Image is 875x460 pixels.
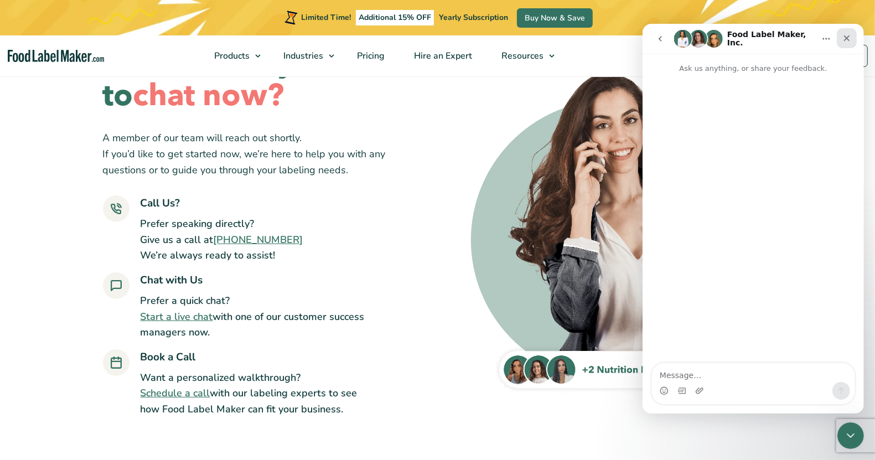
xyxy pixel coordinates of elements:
[301,12,351,23] span: Limited Time!
[141,216,303,263] p: Prefer speaking directly? Give us a call at We’re always ready to assist!
[400,35,484,76] a: Hire an Expert
[411,50,473,62] span: Hire an Expert
[103,45,405,112] h1: Wait — Ready to
[517,8,593,28] a: Buy Now & Save
[141,196,180,210] strong: Call Us?
[214,233,303,246] a: [PHONE_NUMBER]
[837,422,864,449] iframe: Intercom live chat
[356,10,434,25] span: Additional 15% OFF
[343,35,397,76] a: Pricing
[141,310,213,323] a: Start a live chat
[141,350,196,364] strong: Book a Call
[141,293,366,340] p: Prefer a quick chat? with one of our customer success managers now.
[487,35,560,76] a: Resources
[103,130,405,178] p: A member of our team will reach out shortly. If you’d like to get started now, we’re here to help...
[141,386,210,400] a: Schedule a call
[211,50,251,62] span: Products
[141,370,366,417] p: Want a personalized walkthrough? with our labeling experts to see how Food Label Maker can fit yo...
[643,24,864,414] iframe: Intercom live chat
[498,50,545,62] span: Resources
[200,35,266,76] a: Products
[269,35,340,76] a: Industries
[354,50,386,62] span: Pricing
[439,12,508,23] span: Yearly Subscription
[280,50,324,62] span: Industries
[133,75,284,116] em: chat now?
[141,273,203,287] strong: Chat with Us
